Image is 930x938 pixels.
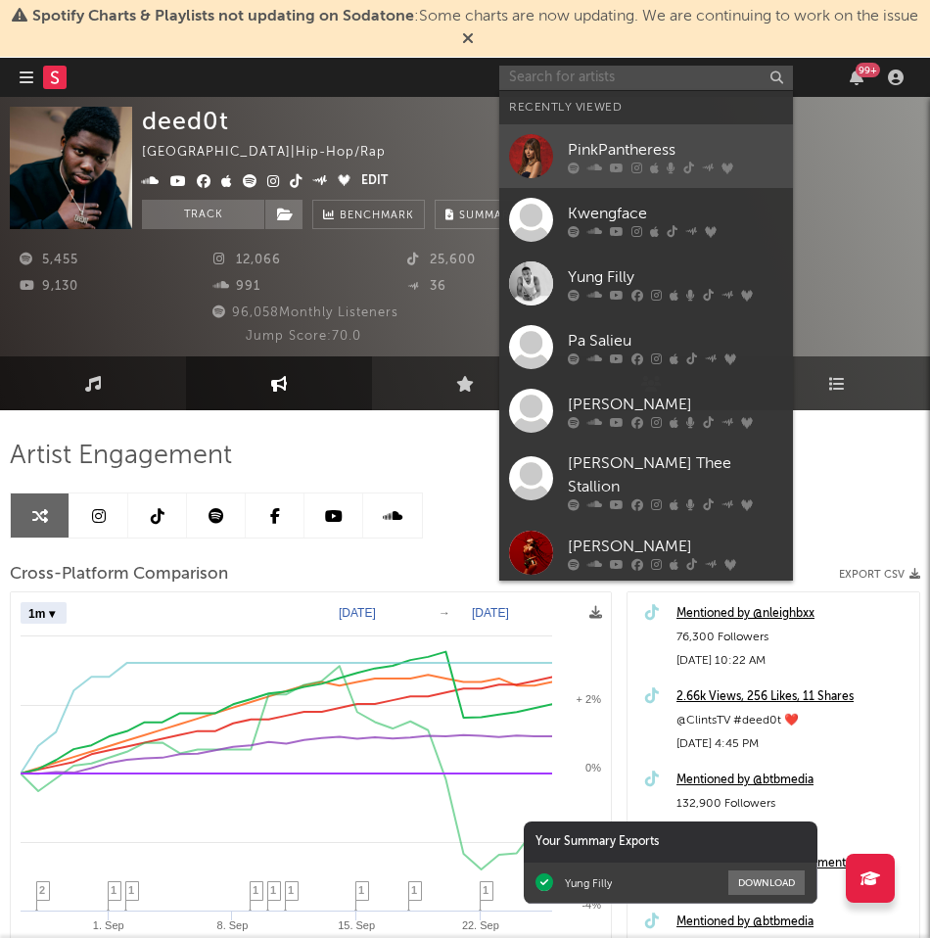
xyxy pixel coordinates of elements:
[676,602,909,626] a: Mentioned by @nleighbxx
[676,709,909,732] div: @ClintsTV #deed0t ❤️
[568,202,783,225] div: Kwengface
[462,919,499,931] text: 22. Sep
[568,329,783,352] div: Pa Salieu
[10,445,232,468] span: Artist Engagement
[270,884,276,896] span: 1
[568,265,783,289] div: Yung Filly
[568,535,783,558] div: [PERSON_NAME]
[568,393,783,416] div: [PERSON_NAME]
[217,919,249,931] text: 8. Sep
[676,816,909,839] div: [DATE] 6:09 PM
[676,626,909,649] div: 76,300 Followers
[20,254,78,266] span: 5,455
[312,200,425,229] a: Benchmark
[577,693,602,705] text: + 2%
[32,9,918,24] span: : Some charts are now updating. We are continuing to work on the issue
[676,732,909,756] div: [DATE] 4:45 PM
[462,32,474,48] span: Dismiss
[676,649,909,673] div: [DATE] 10:22 AM
[142,141,408,164] div: [GEOGRAPHIC_DATA] | Hip-Hop/Rap
[339,606,376,620] text: [DATE]
[439,606,450,620] text: →
[483,884,488,896] span: 1
[246,330,361,343] span: Jump Score: 70.0
[361,170,388,194] button: Edit
[568,452,783,499] div: [PERSON_NAME] Thee Stallion
[676,792,909,816] div: 132,900 Followers
[509,96,783,119] div: Recently Viewed
[856,63,880,77] div: 99 +
[93,919,124,931] text: 1. Sep
[728,870,805,895] button: Download
[32,9,414,24] span: Spotify Charts & Playlists not updating on Sodatone
[338,919,375,931] text: 15. Sep
[499,66,793,90] input: Search for artists
[253,884,258,896] span: 1
[39,884,45,896] span: 2
[213,254,281,266] span: 12,066
[435,200,528,229] button: Summary
[20,280,78,293] span: 9,130
[568,138,783,162] div: PinkPantheress
[213,280,260,293] span: 991
[288,884,294,896] span: 1
[128,884,134,896] span: 1
[340,205,414,228] span: Benchmark
[358,884,364,896] span: 1
[499,188,793,252] a: Kwengface
[407,254,476,266] span: 25,600
[459,211,517,221] span: Summary
[472,606,509,620] text: [DATE]
[142,107,229,135] div: deed0t
[499,124,793,188] a: PinkPantheress
[10,563,228,586] span: Cross-Platform Comparison
[839,569,920,581] button: Export CSV
[407,280,446,293] span: 36
[499,379,793,443] a: [PERSON_NAME]
[499,315,793,379] a: Pa Salieu
[411,884,417,896] span: 1
[142,200,264,229] button: Track
[581,899,601,911] text: -4%
[499,521,793,585] a: [PERSON_NAME]
[585,762,601,774] text: 0%
[524,821,817,863] div: Your Summary Exports
[499,252,793,315] a: Yung Filly
[850,70,863,85] button: 99+
[499,443,793,521] a: [PERSON_NAME] Thee Stallion
[209,306,398,319] span: 96,058 Monthly Listeners
[676,911,909,934] a: Mentioned by @btbmedia
[676,769,909,792] a: Mentioned by @btbmedia
[565,876,612,890] div: Yung Filly
[111,884,116,896] span: 1
[676,685,909,709] a: 2.66k Views, 256 Likes, 11 Shares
